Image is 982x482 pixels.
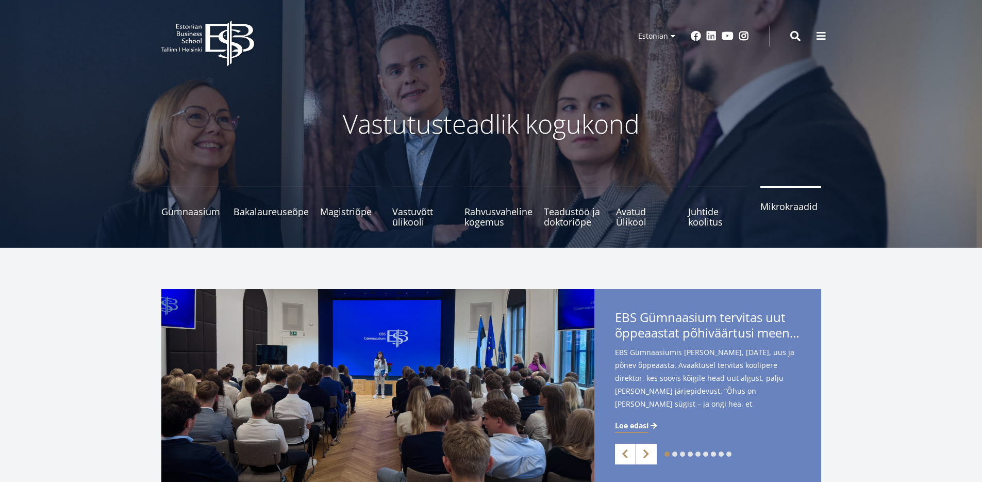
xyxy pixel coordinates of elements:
a: 8 [719,452,724,457]
a: Linkedin [706,31,717,41]
a: Next [636,444,657,464]
span: Rahvusvaheline kogemus [464,206,532,227]
span: EBS Gümnaasiumis [PERSON_NAME], [DATE], uus ja põnev õppeaasta. Avaaktusel tervitas koolipere dir... [615,346,801,427]
a: 9 [726,452,731,457]
a: Loe edasi [615,421,659,431]
a: Rahvusvaheline kogemus [464,186,532,227]
a: Facebook [691,31,701,41]
a: Previous [615,444,636,464]
span: Teadustöö ja doktoriõpe [544,206,605,227]
a: Bakalaureuseõpe [234,186,309,227]
a: 4 [688,452,693,457]
a: 7 [711,452,716,457]
a: Magistriõpe [320,186,381,227]
a: Teadustöö ja doktoriõpe [544,186,605,227]
span: Mikrokraadid [760,201,821,212]
a: 6 [703,452,708,457]
a: 5 [695,452,701,457]
a: Avatud Ülikool [616,186,677,227]
span: Gümnaasium [161,206,222,217]
a: Mikrokraadid [760,186,821,227]
a: 2 [672,452,677,457]
p: Vastutusteadlik kogukond [218,108,764,139]
span: Avatud Ülikool [616,206,677,227]
span: Vastuvõtt ülikooli [392,206,453,227]
span: Magistriõpe [320,206,381,217]
span: EBS Gümnaasium tervitas uut [615,310,801,344]
a: Juhtide koolitus [688,186,749,227]
a: Youtube [722,31,734,41]
a: 1 [664,452,670,457]
span: Loe edasi [615,421,648,431]
span: õppeaastat põhiväärtusi meenutades [615,325,801,341]
a: Gümnaasium [161,186,222,227]
span: Juhtide koolitus [688,206,749,227]
a: 3 [680,452,685,457]
a: Instagram [739,31,749,41]
span: Bakalaureuseõpe [234,206,309,217]
a: Vastuvõtt ülikooli [392,186,453,227]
